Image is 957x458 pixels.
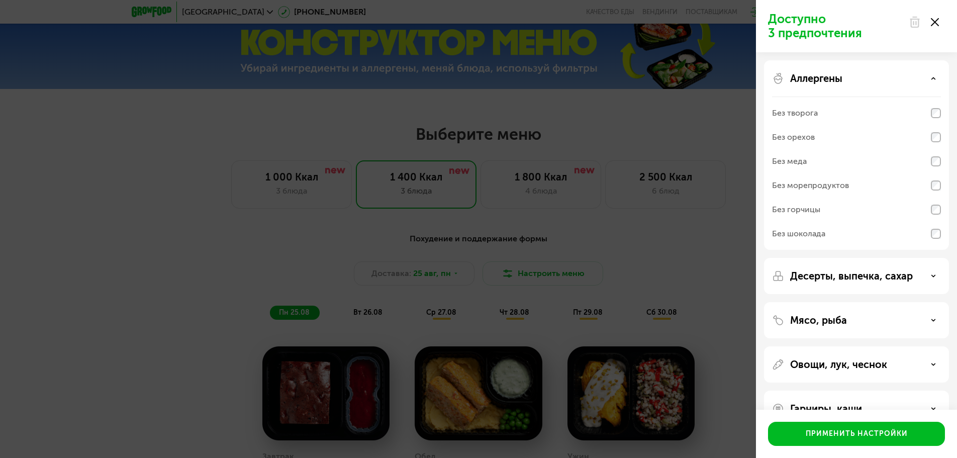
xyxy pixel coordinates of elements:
[772,155,807,167] div: Без меда
[790,72,842,84] p: Аллергены
[772,107,818,119] div: Без творога
[790,358,887,371] p: Овощи, лук, чеснок
[772,204,820,216] div: Без горчицы
[768,12,903,40] p: Доступно 3 предпочтения
[772,228,825,240] div: Без шоколада
[806,429,908,439] div: Применить настройки
[790,403,862,415] p: Гарниры, каши
[790,314,847,326] p: Мясо, рыба
[790,270,913,282] p: Десерты, выпечка, сахар
[772,131,815,143] div: Без орехов
[772,179,849,192] div: Без морепродуктов
[768,422,945,446] button: Применить настройки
